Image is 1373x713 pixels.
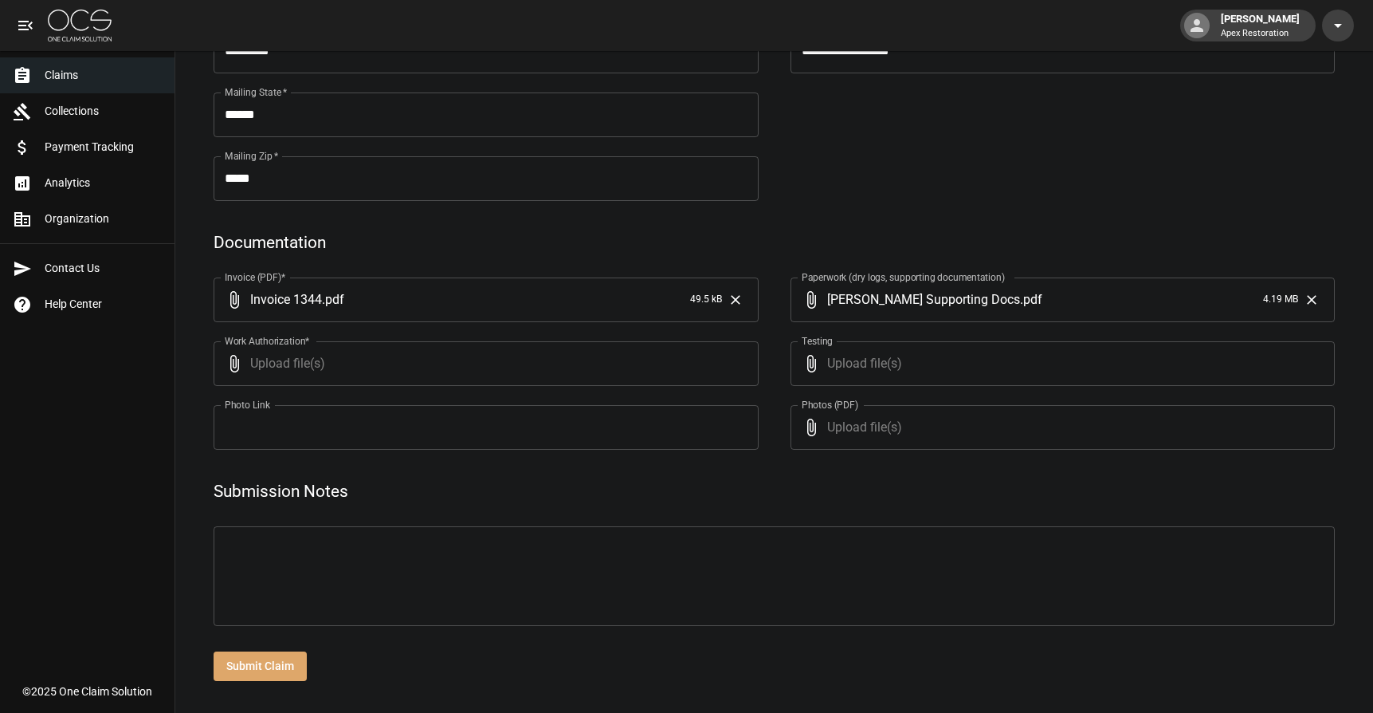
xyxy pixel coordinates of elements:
label: Photos (PDF) [802,398,858,412]
span: [PERSON_NAME] Supporting Docs [827,290,1020,309]
span: . pdf [1020,290,1042,309]
label: Mailing State [225,85,287,99]
span: Contact Us [45,260,162,277]
span: Upload file(s) [827,341,1293,386]
span: Collections [45,103,162,120]
span: . pdf [322,290,344,309]
label: Photo Link [225,398,270,412]
label: Mailing Zip [225,149,279,163]
div: © 2025 One Claim Solution [22,683,152,699]
span: Organization [45,211,162,227]
button: Clear [724,288,747,312]
span: Payment Tracking [45,139,162,156]
label: Testing [802,334,833,348]
span: Upload file(s) [250,341,716,386]
p: Apex Restoration [1221,27,1300,41]
span: Help Center [45,296,162,313]
span: Claims [45,67,162,84]
span: 49.5 kB [690,292,722,308]
button: Clear [1300,288,1324,312]
span: Analytics [45,175,162,191]
button: open drawer [10,10,41,41]
label: Invoice (PDF)* [225,270,286,284]
span: Upload file(s) [827,405,1293,450]
label: Work Authorization* [225,334,310,348]
span: Invoice 1344 [250,290,322,309]
label: Paperwork (dry logs, supporting documentation) [802,270,1005,284]
span: 4.19 MB [1263,292,1298,308]
button: Submit Claim [214,652,307,681]
img: ocs-logo-white-transparent.png [48,10,112,41]
div: [PERSON_NAME] [1214,11,1306,40]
